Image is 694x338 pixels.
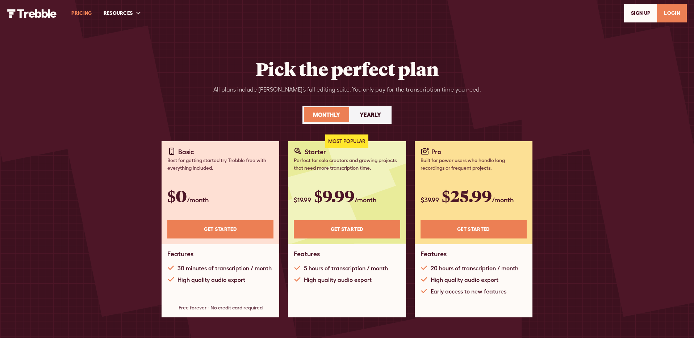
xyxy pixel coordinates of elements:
[167,185,187,207] span: $0
[294,196,311,204] span: $19.99
[360,110,381,119] div: Yearly
[657,4,687,22] a: LOGIN
[177,264,272,272] div: 30 minutes of transcription / month
[187,196,209,204] span: /month
[167,304,273,312] div: Free forever - No credit card required
[294,220,400,238] a: Get STARTED
[355,196,376,204] span: /month
[167,250,193,258] h1: Features
[66,1,97,26] a: PRICING
[421,157,527,172] div: Built for power users who handle long recordings or frequent projects.
[313,110,340,119] div: Monthly
[294,250,320,258] h1: Features
[325,135,368,148] div: Most Popular
[314,185,355,207] span: $9.99
[421,220,527,238] a: Get STARTED
[304,107,349,122] a: Monthly
[7,8,57,17] a: home
[104,9,133,17] div: RESOURCES
[177,275,245,284] div: High quality audio export
[7,9,57,18] img: Trebble Logo - AI Podcast Editor
[294,157,400,172] div: Perfect for solo creators and growing projects that need more transcription time.
[304,264,388,272] div: 5 hours of transcription / month
[421,250,447,258] h1: Features
[431,264,518,272] div: 20 hours of transcription / month
[431,147,441,157] div: Pro
[431,275,498,284] div: High quality audio export
[304,275,372,284] div: High quality audio export
[431,287,506,296] div: Early access to new features
[624,4,657,22] a: SIGn UP
[421,196,439,204] span: $39.99
[256,58,439,80] h2: Pick the perfect plan
[178,147,194,157] div: Basic
[167,157,273,172] div: Best for getting started try Trebble free with everything included.
[167,220,273,238] a: Get STARTED
[351,107,390,122] a: Yearly
[213,85,481,94] div: All plans include [PERSON_NAME]’s full editing suite. You only pay for the transcription time you...
[98,1,147,26] div: RESOURCES
[442,185,492,207] span: $25.99
[492,196,514,204] span: /month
